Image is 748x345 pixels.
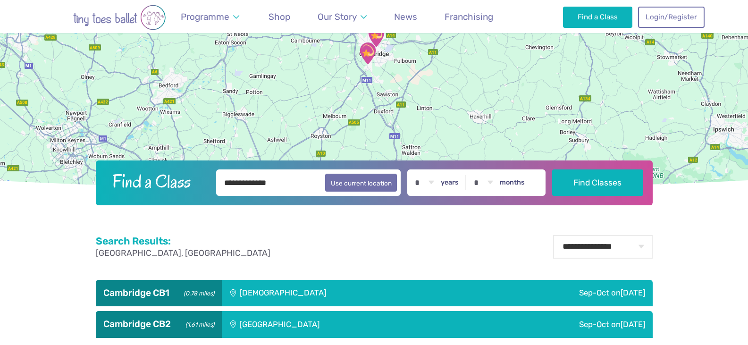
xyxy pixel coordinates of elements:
[103,287,214,299] h3: Cambridge CB1
[44,5,195,30] img: tiny toes ballet
[176,6,244,28] a: Programme
[390,6,422,28] a: News
[361,20,392,51] div: St Matthew's Church
[394,11,417,22] span: News
[352,38,383,69] div: Trumpington Village Hall
[445,11,493,22] span: Franchising
[182,319,214,328] small: (1.61 miles)
[325,174,397,192] button: Use current location
[222,280,472,306] div: [DEMOGRAPHIC_DATA]
[269,11,290,22] span: Shop
[638,7,704,27] a: Login/Register
[105,169,210,193] h2: Find a Class
[621,288,645,297] span: [DATE]
[441,178,459,187] label: years
[465,311,653,337] div: Sep-Oct on
[96,235,270,247] h2: Search Results:
[500,178,525,187] label: months
[264,6,295,28] a: Shop
[222,311,465,337] div: [GEOGRAPHIC_DATA]
[96,247,270,259] p: [GEOGRAPHIC_DATA], [GEOGRAPHIC_DATA]
[621,320,645,329] span: [DATE]
[552,169,643,196] button: Find Classes
[103,319,214,330] h3: Cambridge CB2
[563,7,632,27] a: Find a Class
[180,287,214,297] small: (0.78 miles)
[318,11,357,22] span: Our Story
[440,6,498,28] a: Franchising
[471,280,652,306] div: Sep-Oct on
[313,6,371,28] a: Our Story
[181,11,229,22] span: Programme
[2,178,34,191] img: Google
[2,178,34,191] a: Ouvrir cette zone dans Google Maps (dans une nouvelle fenêtre)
